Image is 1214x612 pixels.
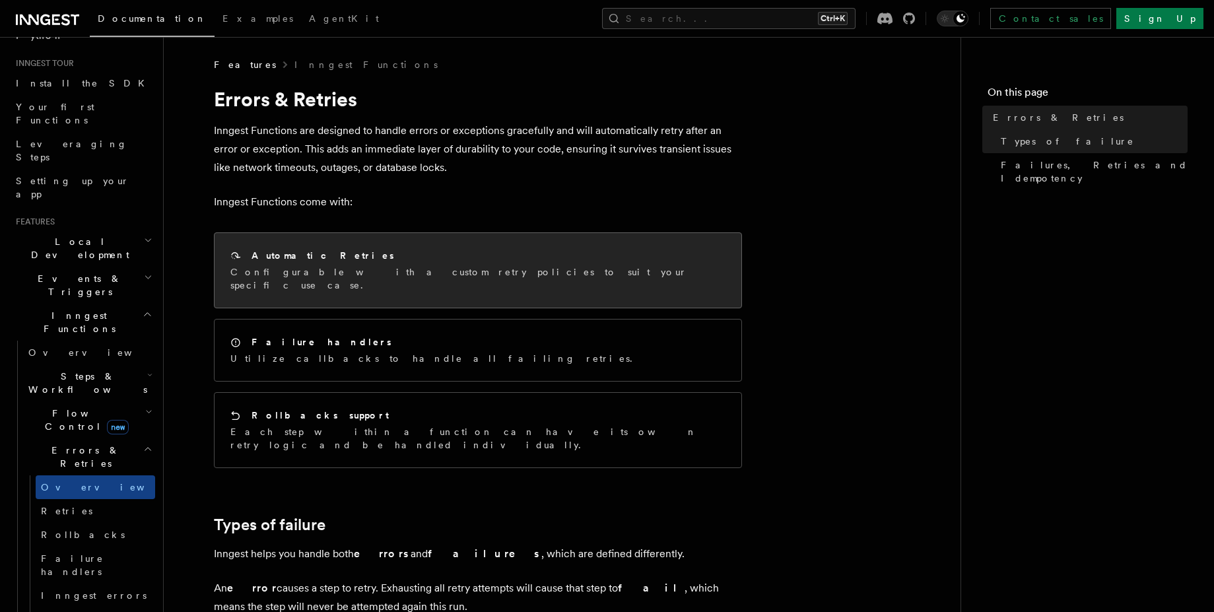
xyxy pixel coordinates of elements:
a: Rollbacks supportEach step within a function can have its own retry logic and be handled individu... [214,392,742,468]
span: Errors & Retries [993,111,1124,124]
a: Automatic RetriesConfigurable with a custom retry policies to suit your specific use case. [214,232,742,308]
strong: errors [354,547,411,560]
h2: Rollbacks support [252,409,389,422]
span: Your first Functions [16,102,94,125]
span: new [107,420,129,434]
button: Steps & Workflows [23,364,155,401]
strong: failures [428,547,541,560]
span: AgentKit [309,13,379,24]
p: Inngest Functions are designed to handle errors or exceptions gracefully and will automatically r... [214,121,742,177]
span: Overview [41,482,177,493]
a: Inngest errors [36,584,155,607]
button: Search...Ctrl+K [602,8,856,29]
a: Types of failure [214,516,325,534]
a: Overview [23,341,155,364]
a: Setting up your app [11,169,155,206]
strong: error [227,582,277,594]
span: Retries [41,506,92,516]
span: Failure handlers [41,553,104,577]
a: Contact sales [990,8,1111,29]
a: Your first Functions [11,95,155,132]
span: Examples [222,13,293,24]
span: Failures, Retries and Idempotency [1001,158,1188,185]
span: Documentation [98,13,207,24]
h2: Automatic Retries [252,249,394,262]
span: Setting up your app [16,176,129,199]
h4: On this page [988,85,1188,106]
a: Failure handlersUtilize callbacks to handle all failing retries. [214,319,742,382]
a: Inngest Functions [294,58,438,71]
button: Errors & Retries [23,438,155,475]
span: Errors & Retries [23,444,143,470]
span: Overview [28,347,164,358]
span: Events & Triggers [11,272,144,298]
span: Types of failure [1001,135,1134,148]
p: Configurable with a custom retry policies to suit your specific use case. [230,265,725,292]
span: Steps & Workflows [23,370,147,396]
span: Inngest Functions [11,309,143,335]
a: Rollbacks [36,523,155,547]
button: Flow Controlnew [23,401,155,438]
a: Overview [36,475,155,499]
p: Inngest helps you handle both and , which are defined differently. [214,545,742,563]
a: Sign Up [1116,8,1203,29]
strong: fail [618,582,685,594]
a: Documentation [90,4,215,37]
span: Inngest errors [41,590,147,601]
button: Events & Triggers [11,267,155,304]
p: Each step within a function can have its own retry logic and be handled individually. [230,425,725,452]
span: Rollbacks [41,529,125,540]
h1: Errors & Retries [214,87,742,111]
a: Leveraging Steps [11,132,155,169]
a: Examples [215,4,301,36]
span: Inngest tour [11,58,74,69]
button: Toggle dark mode [937,11,968,26]
span: Flow Control [23,407,145,433]
a: AgentKit [301,4,387,36]
a: Failure handlers [36,547,155,584]
span: Install the SDK [16,78,152,88]
a: Failures, Retries and Idempotency [995,153,1188,190]
button: Inngest Functions [11,304,155,341]
a: Errors & Retries [988,106,1188,129]
span: Local Development [11,235,144,261]
button: Local Development [11,230,155,267]
kbd: Ctrl+K [818,12,848,25]
span: Features [11,217,55,227]
p: Utilize callbacks to handle all failing retries. [230,352,640,365]
a: Install the SDK [11,71,155,95]
p: Inngest Functions come with: [214,193,742,211]
a: Retries [36,499,155,523]
a: Types of failure [995,129,1188,153]
h2: Failure handlers [252,335,391,349]
span: Leveraging Steps [16,139,127,162]
span: Features [214,58,276,71]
